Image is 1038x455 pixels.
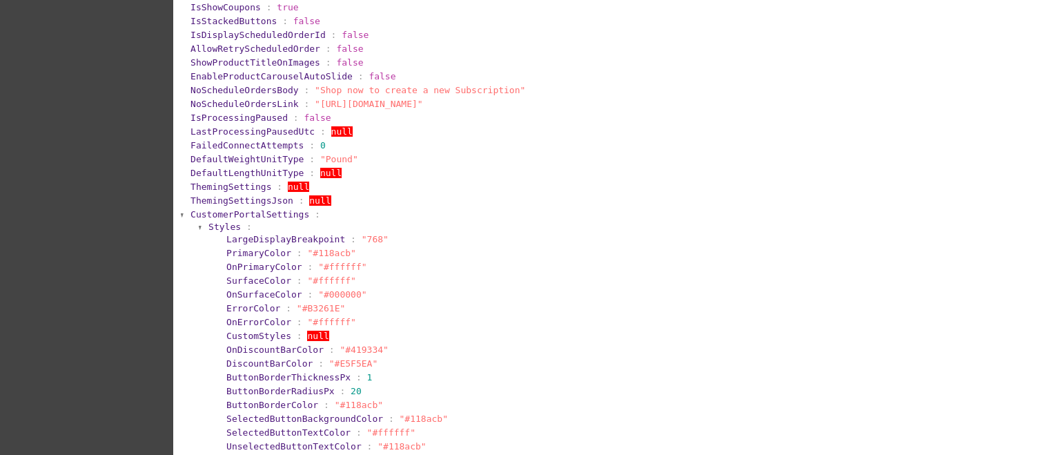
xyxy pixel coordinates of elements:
span: : [326,57,331,68]
span: "#ffffff" [367,427,415,438]
span: : [277,182,282,192]
span: : [326,43,331,54]
span: "#E5F5EA" [329,358,378,369]
span: LargeDisplayBreakpoint [226,234,345,244]
span: IsStackedButtons [190,16,277,26]
span: SurfaceColor [226,275,291,286]
span: : [356,372,362,383]
span: "[URL][DOMAIN_NAME]" [315,99,423,109]
span: : [309,154,315,164]
span: PrimaryColor [226,248,291,258]
span: : [297,275,302,286]
span: ThemingSettings [190,182,271,192]
span: Styles [208,222,241,232]
span: : [389,414,394,424]
span: : [367,441,373,452]
span: CustomerPortalSettings [190,209,309,220]
span: : [356,427,362,438]
span: null [331,126,353,137]
span: 1 [367,372,373,383]
span: : [307,262,313,272]
span: : [309,168,315,178]
span: false [293,16,320,26]
span: 0 [320,140,326,151]
span: : [297,331,302,341]
span: false [336,43,363,54]
span: "#000000" [318,289,366,300]
span: ButtonBorderColor [226,400,318,410]
span: ButtonBorderRadiusPx [226,386,335,396]
span: OnSurfaceColor [226,289,302,300]
span: : [315,209,320,220]
span: "#ffffff" [307,317,355,327]
span: : [320,126,326,137]
span: false [342,30,369,40]
span: IsShowCoupons [190,2,261,12]
span: : [329,345,335,355]
span: : [246,222,252,232]
span: false [336,57,363,68]
span: "#B3261E" [297,303,345,313]
span: null [307,331,329,341]
span: : [304,99,309,109]
span: DefaultWeightUnitType [190,154,304,164]
span: EnableProductCarouselAutoSlide [190,71,353,81]
span: : [309,140,315,151]
span: "Pound" [320,154,358,164]
span: "#118acb" [400,414,448,424]
span: SelectedButtonBackgroundColor [226,414,383,424]
span: : [304,85,309,95]
span: false [304,113,331,123]
span: false [369,71,395,81]
span: NoScheduleOrdersLink [190,99,299,109]
span: : [324,400,329,410]
span: "Shop now to create a new Subscription" [315,85,525,95]
span: IsDisplayScheduledOrderId [190,30,326,40]
span: IsProcessingPaused [190,113,288,123]
span: FailedConnectAttempts [190,140,304,151]
span: : [293,113,299,123]
span: null [309,195,331,206]
span: : [299,195,304,206]
span: "#118acb" [378,441,426,452]
span: : [297,317,302,327]
span: "#118acb" [307,248,355,258]
span: DiscountBarColor [226,358,313,369]
span: UnselectedButtonTextColor [226,441,362,452]
span: "#118acb" [335,400,383,410]
span: OnPrimaryColor [226,262,302,272]
span: null [288,182,309,192]
span: LastProcessingPausedUtc [190,126,315,137]
span: : [307,289,313,300]
span: null [320,168,342,178]
span: true [277,2,298,12]
span: OnErrorColor [226,317,291,327]
span: : [318,358,324,369]
span: : [266,2,272,12]
span: : [340,386,345,396]
span: : [286,303,291,313]
span: : [282,16,288,26]
span: "768" [362,234,389,244]
span: "#419334" [340,345,388,355]
span: AllowRetryScheduledOrder [190,43,320,54]
span: CustomStyles [226,331,291,341]
span: OnDiscountBarColor [226,345,324,355]
span: "#ffffff" [318,262,366,272]
span: : [351,234,356,244]
span: ThemingSettingsJson [190,195,293,206]
span: SelectedButtonTextColor [226,427,351,438]
span: ErrorColor [226,303,280,313]
span: 20 [351,386,362,396]
span: DefaultLengthUnitType [190,168,304,178]
span: ShowProductTitleOnImages [190,57,320,68]
span: : [331,30,337,40]
span: NoScheduleOrdersBody [190,85,299,95]
span: : [358,71,364,81]
span: ButtonBorderThicknessPx [226,372,351,383]
span: : [297,248,302,258]
span: "#ffffff" [307,275,355,286]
